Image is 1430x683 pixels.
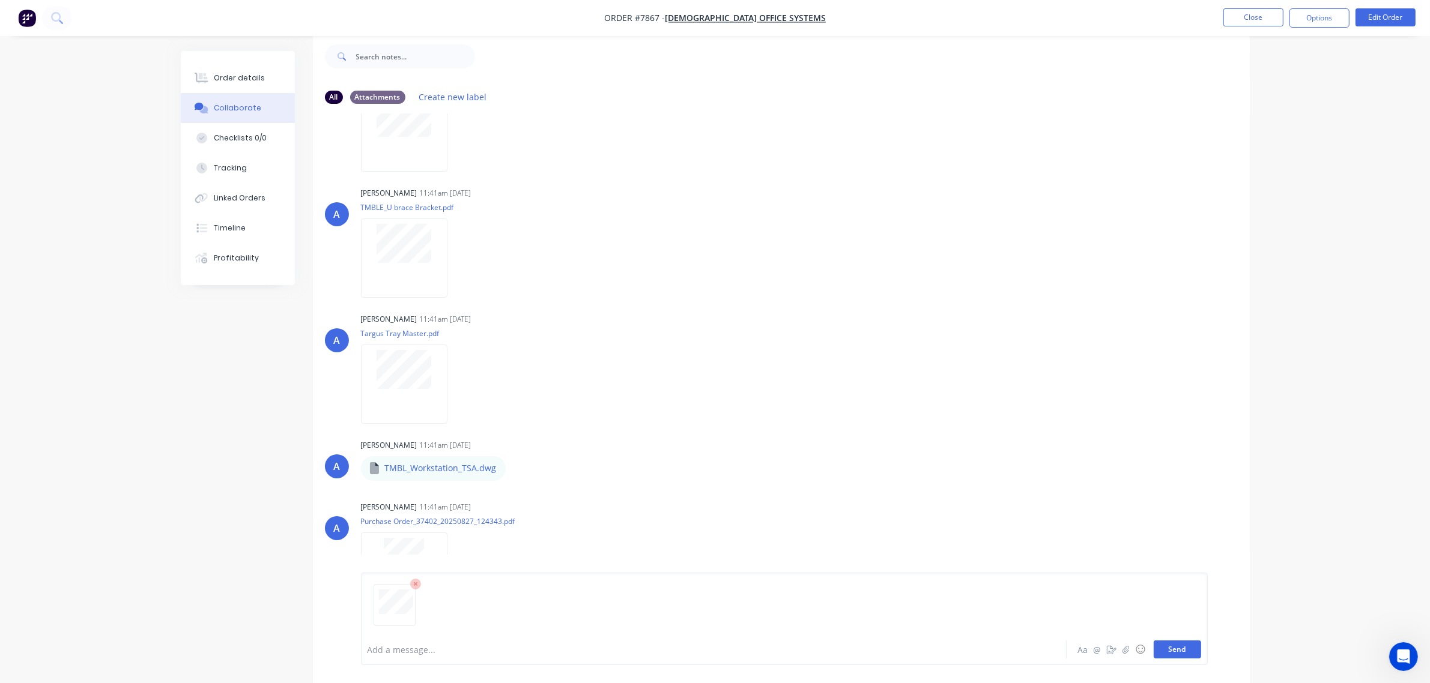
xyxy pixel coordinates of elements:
[325,91,343,104] div: All
[214,133,267,143] div: Checklists 0/0
[211,5,232,26] div: Close
[1223,8,1283,26] button: Close
[1090,642,1104,657] button: @
[181,123,295,153] button: Checklists 0/0
[1076,642,1090,657] button: Aa
[361,516,515,526] p: Purchase Order_37402_20250827_124343.pdf
[10,354,231,405] div: Maricar says…
[10,16,231,55] div: Ray says…
[1389,642,1418,671] iframe: Intercom live chat
[1289,8,1350,28] button: Options
[361,502,417,513] div: [PERSON_NAME]
[19,393,28,403] button: Emoji picker
[385,462,497,474] p: TMBL_Workstation_TSA.dwg
[10,124,231,295] div: Ray says…
[188,5,211,28] button: Home
[43,295,231,345] div: I'll email you our current form. It doesn't need to match exactly, just close.
[34,7,53,26] img: Profile image for Maricar
[58,15,82,27] p: Active
[57,393,67,403] button: Upload attachment
[76,393,86,403] button: Start recording
[43,16,231,53] div: Hi [PERSON_NAME]. Just some formatting issues:
[181,153,295,183] button: Tracking
[214,163,247,173] div: Tracking
[10,368,230,388] textarea: Message…
[214,193,265,203] div: Linked Orders
[10,354,197,404] div: Yes please, send it to[EMAIL_ADDRESS][DOMAIN_NAME]or[EMAIL_ADDRESS][DOMAIN_NAME]and will action t...
[181,93,295,123] button: Collaborate
[181,213,295,243] button: Timeline
[214,103,261,113] div: Collaborate
[361,328,459,338] p: Targus Tray Master.pdf
[181,63,295,93] button: Order details
[214,73,265,83] div: Order details
[333,207,340,221] div: A
[665,13,826,24] a: [DEMOGRAPHIC_DATA] Office Systems
[19,361,187,397] div: Yes please, send it to or and will action this.
[361,202,459,212] p: TMBLE_U brace Bracket.pdf
[10,55,231,124] div: Ray says…
[420,188,471,199] div: 11:41am [DATE]
[38,393,47,403] button: Gif picker
[356,44,475,68] input: Search notes...
[58,6,94,15] h1: Maricar
[361,188,417,199] div: [PERSON_NAME]
[333,333,340,348] div: A
[181,183,295,213] button: Linked Orders
[53,23,221,46] div: Hi [PERSON_NAME]. Just some formatting issues:
[420,502,471,513] div: 11:41am [DATE]
[420,440,471,451] div: 11:41am [DATE]
[350,91,405,104] div: Attachments
[1154,640,1201,658] button: Send
[53,302,221,337] div: I'll email you our current form. It doesn't need to match exactly, just close.
[361,440,417,451] div: [PERSON_NAME]
[10,295,231,354] div: Ray says…
[1356,8,1416,26] button: Edit Order
[420,314,471,325] div: 11:41am [DATE]
[8,5,31,28] button: go back
[206,388,225,408] button: Send a message…
[18,9,36,27] img: Factory
[1133,642,1148,657] button: ☺
[413,89,493,105] button: Create new label
[604,13,665,24] span: Order #7867 -
[214,253,259,263] div: Profitability
[333,521,340,535] div: A
[214,223,246,233] div: Timeline
[333,459,340,474] div: A
[361,314,417,325] div: [PERSON_NAME]
[181,243,295,273] button: Profitability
